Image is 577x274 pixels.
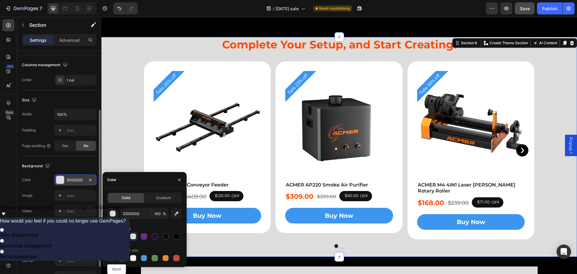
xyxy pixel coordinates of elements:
[156,195,171,201] span: Gradient
[314,54,342,82] pre: Sale 30% off
[129,175,139,183] div: OFF
[59,37,80,43] p: Advanced
[163,211,166,217] span: %
[67,177,84,183] div: DDDDDD
[62,143,68,149] span: Yes
[83,176,106,184] div: $459.00
[51,54,79,82] pre: Sale 26% off
[239,227,243,231] button: Dot
[316,54,424,162] img: ACMER M4 4IN1 Laser Chuck Rotary Roller - ACMER
[388,23,427,29] p: Create Theme Section
[92,193,120,204] div: Buy Now
[6,64,14,69] div: 450
[316,181,343,191] div: $168.00
[84,143,88,149] span: No
[39,5,42,12] p: 7
[515,2,535,14] button: Save
[356,200,384,211] div: Buy Now
[101,17,577,274] iframe: Design area
[67,193,95,199] div: Add...
[22,61,69,69] div: Columns management
[233,227,237,231] button: Dot
[414,126,429,141] button: Carousel Next Arrow
[359,23,377,29] div: Section 6
[537,2,562,14] button: Publish
[52,191,160,207] button: Buy Now
[182,53,210,81] pre: Sale 23% off
[22,112,32,117] div: Width
[316,165,424,178] h1: ACMER M4 4IN1 Laser [PERSON_NAME] Rotary Roller
[215,176,236,184] div: $399.00
[319,6,350,11] span: Need republishing
[113,175,129,183] div: $120.00
[40,20,436,35] h2: Complete Your Setup, and Start Creating.
[22,96,38,104] div: Size
[375,181,389,189] div: $71.00
[243,175,258,183] div: $90.00
[389,181,399,190] div: OFF
[22,177,31,183] div: Color
[431,23,457,30] button: AI Content
[467,120,473,137] span: Popup 1
[22,77,32,83] div: Order
[22,193,32,198] div: Image
[122,195,130,201] span: Solid
[30,37,47,43] p: Settings
[224,193,252,204] div: Buy Now
[184,191,292,207] button: Buy Now
[67,78,95,83] div: 1 col
[2,2,45,14] button: 7
[55,109,96,120] input: Auto
[184,175,213,185] div: $309.00
[520,6,530,11] span: Save
[273,5,274,12] span: /
[542,5,557,12] div: Publish
[5,110,14,115] div: Beta
[52,54,160,162] img: ACMER Auto Conveyor Feeder - ACMER
[52,175,81,185] div: $339.00
[184,54,292,162] img: ACMER AP220 Smoke Air Purifier - ACMER
[52,165,160,172] h1: ACMER Auto Conveyor Feeder
[67,128,95,133] div: Add...
[121,208,152,219] input: Eg: FFFFFF
[258,175,268,183] div: OFF
[22,128,36,133] div: Padding
[22,143,51,149] div: Page padding
[107,177,117,183] div: Color
[346,182,368,190] div: $239.00
[557,245,571,259] div: Open Intercom Messenger
[316,197,424,213] button: Buy Now
[22,162,51,170] div: Background
[29,21,78,29] p: Section
[184,165,292,172] h1: ACMER AP220 Smoke Air Purifier
[113,2,138,14] div: Undo/Redo
[276,5,299,12] span: [DATE] sale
